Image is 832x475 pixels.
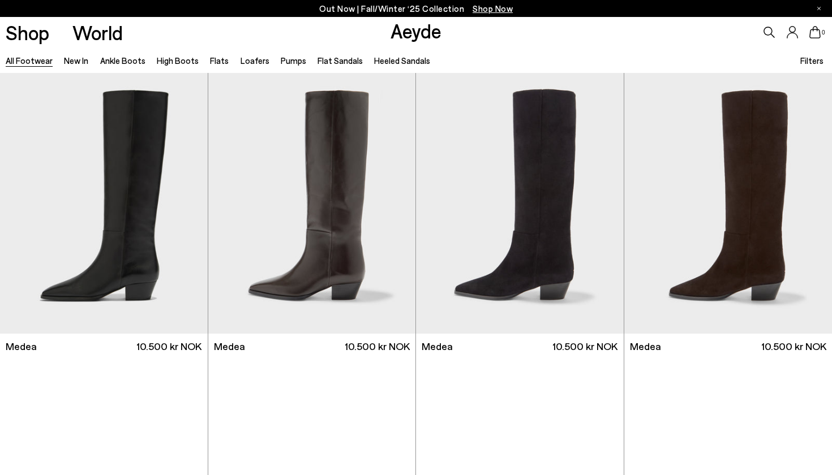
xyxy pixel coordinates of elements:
[809,26,821,38] a: 0
[416,73,624,334] img: Medea Suede Knee-High Boots
[214,339,245,353] span: Medea
[64,55,88,66] a: New In
[72,23,123,42] a: World
[281,55,306,66] a: Pumps
[241,55,269,66] a: Loafers
[821,29,826,36] span: 0
[208,73,416,334] img: Medea Knee-High Boots
[6,23,49,42] a: Shop
[345,339,410,353] span: 10.500 kr NOK
[6,339,37,353] span: Medea
[100,55,145,66] a: Ankle Boots
[630,339,661,353] span: Medea
[210,55,229,66] a: Flats
[6,55,53,66] a: All Footwear
[473,3,513,14] span: Navigate to /collections/new-in
[374,55,430,66] a: Heeled Sandals
[761,339,826,353] span: 10.500 kr NOK
[319,2,513,16] p: Out Now | Fall/Winter ‘25 Collection
[422,339,453,353] span: Medea
[318,55,363,66] a: Flat Sandals
[416,334,624,359] a: Medea 10.500 kr NOK
[552,339,617,353] span: 10.500 kr NOK
[136,339,201,353] span: 10.500 kr NOK
[157,55,199,66] a: High Boots
[800,55,824,66] span: Filters
[208,334,416,359] a: Medea 10.500 kr NOK
[391,19,441,42] a: Aeyde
